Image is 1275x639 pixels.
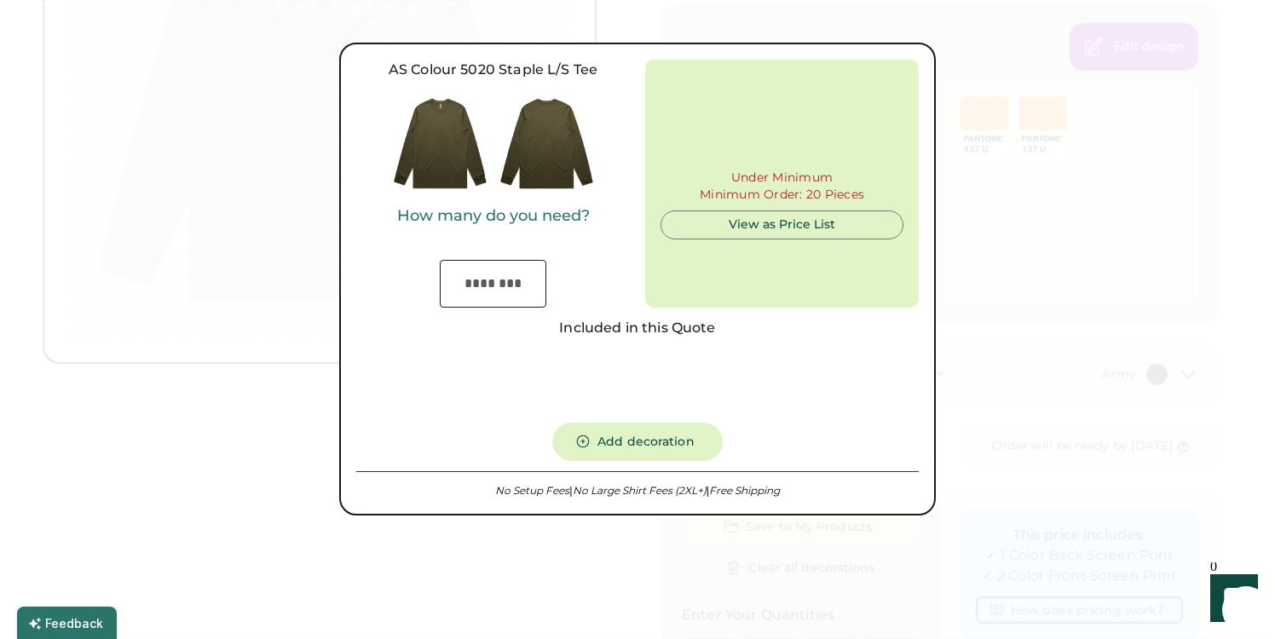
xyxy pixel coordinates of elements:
[569,484,572,497] font: |
[387,90,493,197] img: 5020_STAPLE_LS_ARMY__98749.jpg
[1194,562,1267,636] iframe: Front Chat
[356,60,630,80] div: AS Colour 5020 Staple L/S Tee
[495,484,569,497] em: No Setup Fees
[675,216,889,233] div: View as Price List
[552,423,723,461] button: Add decoration
[707,484,709,497] font: |
[356,318,919,338] div: Included in this Quote
[700,170,864,204] div: Under Minimum Minimum Order: 20 Pieces
[493,90,600,197] img: 5020_STAPLE_LS_ARMY_BACK__93687.jpg
[569,484,706,497] em: No Large Shirt Fees (2XL+)
[707,484,780,497] em: Free Shipping
[397,207,590,226] div: How many do you need?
